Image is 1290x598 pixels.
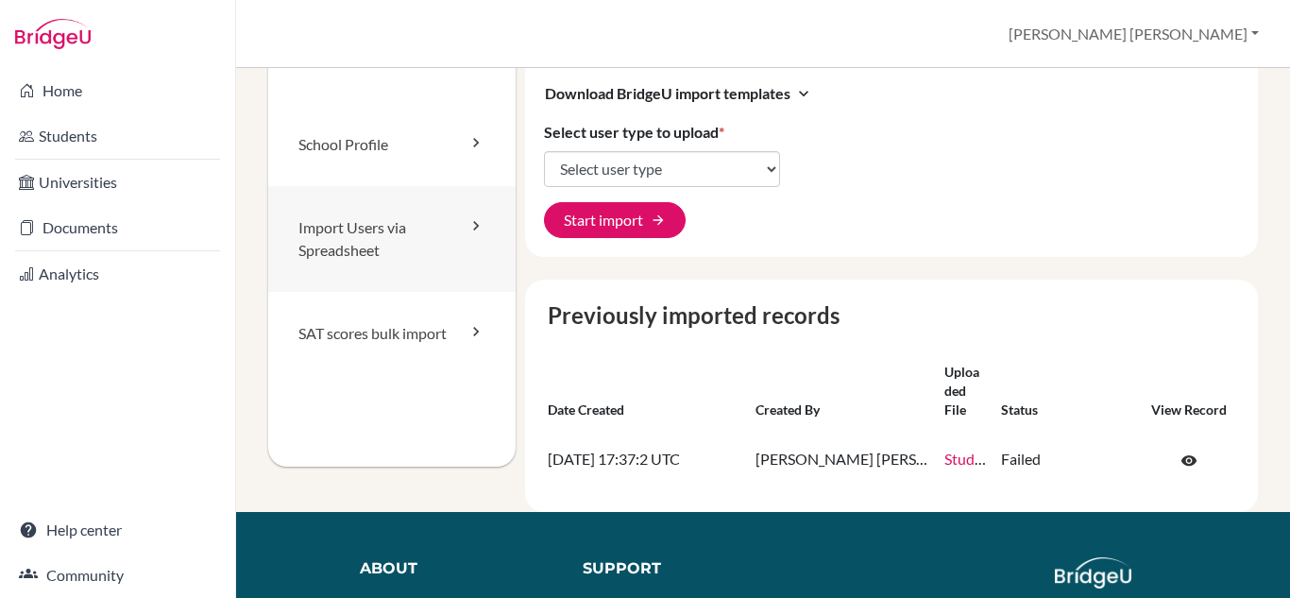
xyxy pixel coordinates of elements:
a: Students.xlsx [944,450,1031,468]
span: arrow_forward [651,213,666,228]
th: Created by [748,355,937,427]
a: Click to open the record on its current state [1161,442,1217,478]
td: Failed [993,427,1135,493]
th: Uploaded file [937,355,993,427]
img: logo_white@2x-f4f0deed5e89b7ecb1c2cc34c3e3d731f90f0f143d5ea2071677605dd97b5244.png [1055,557,1131,589]
a: Students [4,117,231,155]
a: Community [4,556,231,594]
a: Import Users via Spreadsheet [268,186,516,292]
span: Download BridgeU import templates [545,82,790,105]
td: [DATE] 17:37:2 UTC [540,427,748,493]
a: Documents [4,209,231,247]
th: View record [1135,355,1243,427]
a: Analytics [4,255,231,293]
th: Date created [540,355,748,427]
img: Bridge-U [15,19,91,49]
th: Status [993,355,1135,427]
a: School Profile [268,103,516,186]
caption: Previously imported records [540,299,1243,333]
div: Support [583,557,745,580]
a: SAT scores bulk import [268,292,516,375]
a: Help center [4,511,231,549]
a: Universities [4,163,231,201]
button: Download BridgeU import templatesexpand_more [544,81,814,106]
label: Select user type to upload [544,121,724,144]
button: [PERSON_NAME] [PERSON_NAME] [1000,16,1267,52]
td: [PERSON_NAME] [PERSON_NAME] [748,427,937,493]
button: Start import [544,202,686,238]
a: Home [4,72,231,110]
span: visibility [1180,453,1197,470]
i: expand_more [794,84,813,103]
div: About [360,557,540,580]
